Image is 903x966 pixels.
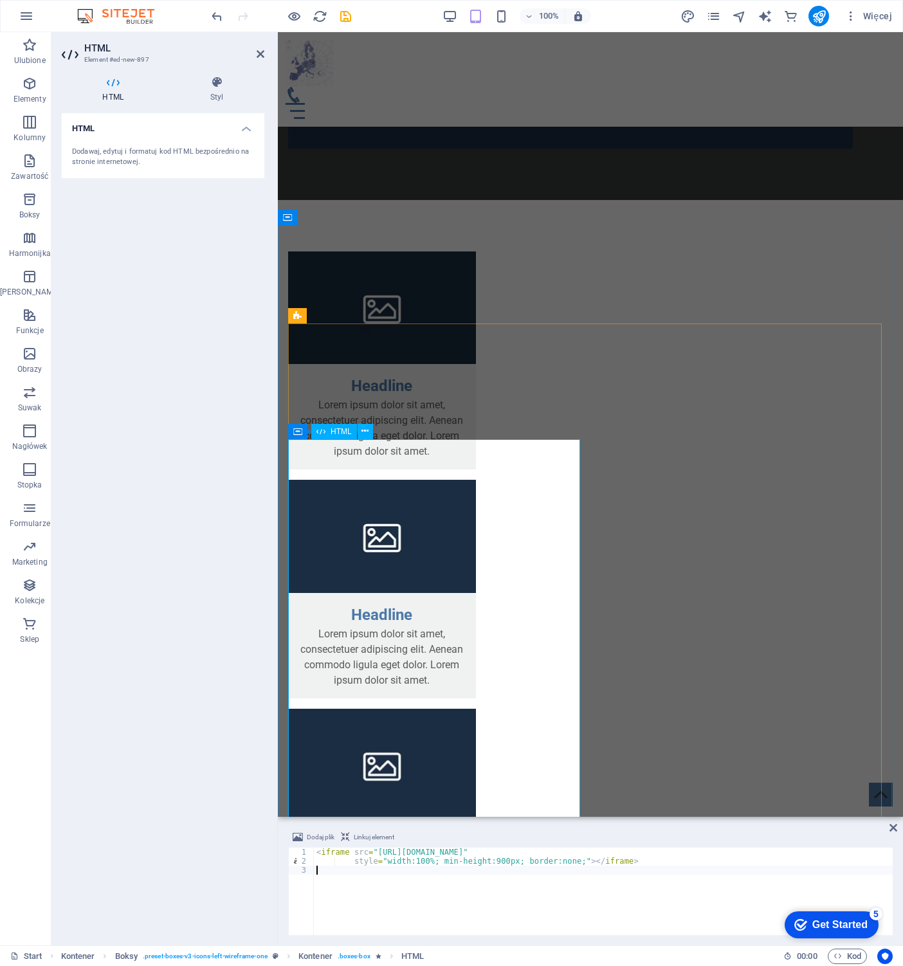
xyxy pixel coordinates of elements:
i: AI Writer [758,9,772,24]
p: Nagłówek [12,441,48,451]
button: commerce [783,8,798,24]
span: : [806,951,808,961]
i: Cofnij: Dodaj element (Ctrl+Z) [210,9,224,24]
div: Get Started 5 items remaining, 0% complete [10,6,104,33]
button: Kod [828,949,867,964]
button: text_generator [757,8,772,24]
button: Linkuj element [339,830,396,845]
i: Nawigator [732,9,747,24]
span: Linkuj element [354,830,394,845]
button: design [680,8,695,24]
p: Sklep [20,634,39,644]
p: Obrazy [17,364,42,374]
span: HTML [331,428,352,435]
button: navigator [731,8,747,24]
a: Kliknij, aby anulować zaznaczenie. Kliknij dwukrotnie, aby otworzyć Strony [10,949,42,964]
i: Projekt (Ctrl+Alt+Y) [680,9,695,24]
i: Ten element jest konfigurowalnym ustawieniem wstępnym [273,952,278,960]
h3: Element #ed-new-897 [84,54,239,66]
p: Funkcje [16,325,44,336]
span: Kliknij, aby zaznaczyć. Kliknij dwukrotnie, aby edytować [401,949,424,964]
span: . boxes-box [338,949,370,964]
div: Dodawaj, edytuj i formatuj kod HTML bezpośrednio na stronie internetowej. [72,147,254,168]
button: Kliknij tutaj, aby wyjść z trybu podglądu i kontynuować edycję [286,8,302,24]
p: Elementy [14,94,46,104]
p: Suwak [18,403,42,413]
button: publish [808,6,829,26]
i: Element zawiera animację [376,952,381,960]
h4: HTML [62,76,170,103]
p: Boksy [19,210,41,220]
p: Kolumny [14,132,46,143]
p: Marketing [12,557,48,567]
button: Więcej [839,6,897,26]
button: 100% [520,8,565,24]
span: Kliknij, aby zaznaczyć. Kliknij dwukrotnie, aby edytować [298,949,333,964]
div: 2 [289,857,315,866]
button: undo [209,8,224,24]
span: . preset-boxes-v3-icons-left-wireframe-one [143,949,268,964]
div: Get Started [38,14,93,26]
p: Ulubione [14,55,46,66]
span: Więcej [844,10,892,23]
span: Kod [834,949,861,964]
img: Editor Logo [74,8,170,24]
h6: 100% [539,8,560,24]
i: Strony (Ctrl+Alt+S) [706,9,721,24]
i: Po zmianie rozmiaru automatycznie dostosowuje poziom powiększenia do wybranego urządzenia. [572,10,584,22]
button: save [338,8,353,24]
span: Kliknij, aby zaznaczyć. Kliknij dwukrotnie, aby edytować [61,949,95,964]
p: Zawartość [11,171,48,181]
p: Kolekcje [15,596,44,606]
span: Kliknij, aby zaznaczyć. Kliknij dwukrotnie, aby edytować [115,949,138,964]
button: Dodaj plik [291,830,336,845]
button: pages [706,8,721,24]
h4: HTML [62,113,264,136]
p: Formularze [10,518,50,529]
h4: Styl [170,76,265,103]
h2: HTML [84,42,264,54]
span: Dodaj plik [307,830,334,845]
p: Harmonijka [9,248,51,259]
i: Przeładuj stronę [313,9,327,24]
div: 1 [289,848,315,857]
span: 00 00 [797,949,817,964]
i: Zapisz (Ctrl+S) [338,9,353,24]
div: 3 [289,866,315,875]
button: reload [312,8,327,24]
h6: Czas sesji [783,949,817,964]
nav: breadcrumb [61,949,424,964]
i: Sklep [783,9,798,24]
p: Stopka [17,480,42,490]
button: Usercentrics [877,949,893,964]
i: Opublikuj [812,9,826,24]
div: 5 [95,3,108,15]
